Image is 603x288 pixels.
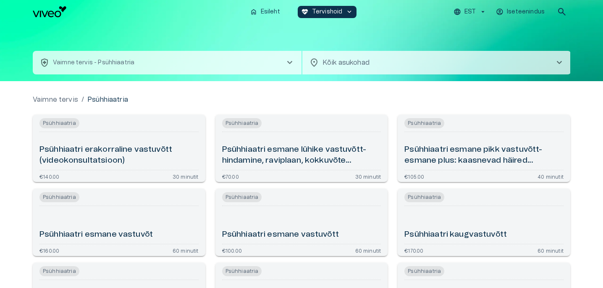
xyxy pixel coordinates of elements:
p: Vaimne tervis - Psühhiaatria [53,58,134,67]
span: Psühhiaatria [404,192,444,202]
p: 60 minutit [537,248,564,253]
span: Psühhiaatria [39,118,79,128]
span: Psühhiaatria [39,266,79,276]
p: Psühhiaatria [87,95,128,105]
a: Open service booking details [33,115,205,182]
p: Esileht [261,8,280,16]
span: health_and_safety [39,58,50,68]
h6: Psühhiaatri esmane vastuvõt [39,229,153,240]
span: Psühhiaatria [404,118,444,128]
a: Open service booking details [215,115,388,182]
p: 60 minutit [355,248,381,253]
span: location_on [309,58,319,68]
p: Iseteenindus [507,8,545,16]
span: home [250,8,257,16]
span: keyboard_arrow_down [346,8,353,16]
span: Psühhiaatria [404,266,444,276]
p: €160.00 [39,248,59,253]
span: Psühhiaatria [39,192,79,202]
p: / [81,95,84,105]
a: Open service booking details [398,189,570,256]
a: Open service booking details [398,115,570,182]
p: Kõik asukohad [322,58,541,68]
span: search [557,7,567,17]
p: 40 minutit [537,174,564,179]
p: €140.00 [39,174,59,179]
p: Tervishoid [312,8,343,16]
span: chevron_right [285,58,295,68]
button: homeEsileht [246,6,284,18]
h6: Psühhiaatri kaugvastuvõtt [404,229,507,240]
button: Iseteenindus [495,6,547,18]
p: 60 minutit [173,248,199,253]
button: open search modal [553,3,570,20]
button: ecg_heartTervishoidkeyboard_arrow_down [298,6,357,18]
h6: Psühhiaatri esmane lühike vastuvõtt- hindamine, raviplaan, kokkuvõte (videokonsultatsioon) [222,144,381,166]
span: Psühhiaatria [222,192,262,202]
h6: Psühhiaatri esmane vastuvõtt [222,229,339,240]
a: Open service booking details [215,189,388,256]
a: Open service booking details [33,189,205,256]
span: chevron_right [554,58,564,68]
a: Navigate to homepage [33,6,243,17]
button: health_and_safetyVaimne tervis - Psühhiaatriachevron_right [33,51,301,74]
p: €170.00 [404,248,423,253]
p: 30 minutit [173,174,199,179]
p: €105.00 [404,174,424,179]
h6: Psühhiaatri esmane pikk vastuvõtt- esmane plus: kaasnevad häired (videokonsultatsioon) [404,144,564,166]
p: 30 minutit [355,174,381,179]
span: ecg_heart [301,8,309,16]
p: €100.00 [222,248,242,253]
p: EST [464,8,476,16]
button: EST [452,6,488,18]
p: €70.00 [222,174,239,179]
span: Psühhiaatria [222,266,262,276]
h6: Psühhiaatri erakorraline vastuvõtt (videokonsultatsioon) [39,144,199,166]
a: Vaimne tervis [33,95,78,105]
img: Viveo logo [33,6,66,17]
span: Psühhiaatria [222,118,262,128]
